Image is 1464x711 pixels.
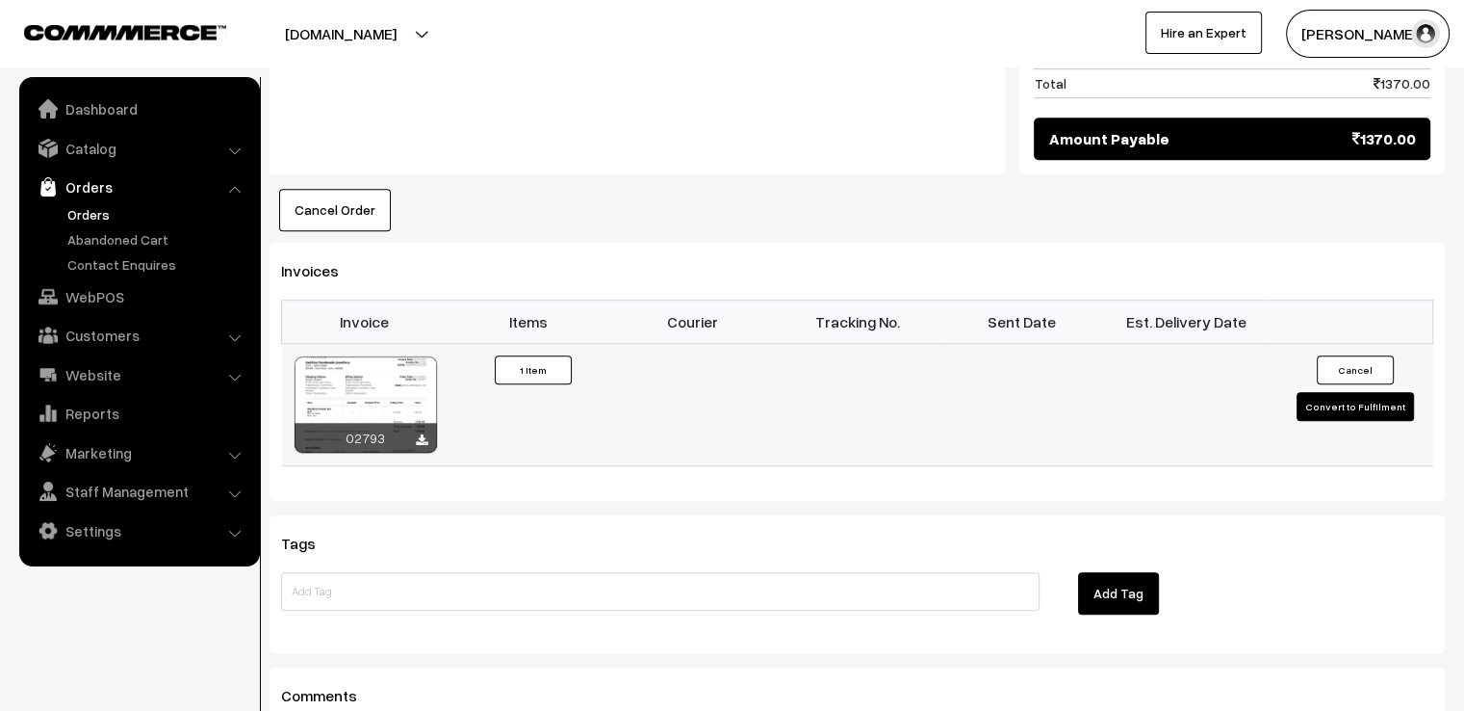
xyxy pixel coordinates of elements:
[281,534,339,553] span: Tags
[1104,301,1269,343] th: Est. Delivery Date
[281,686,380,705] span: Comments
[1352,127,1416,150] span: 1370.00
[24,318,253,353] a: Customers
[24,170,253,204] a: Orders
[1317,355,1394,384] button: Cancel
[24,19,193,42] a: COMMMERCE
[1411,19,1440,48] img: user
[282,301,447,343] th: Invoice
[1078,572,1159,615] button: Add Tag
[295,423,437,453] div: 02793
[24,131,253,166] a: Catalog
[1297,392,1414,421] button: Convert to Fulfilment
[495,355,572,384] button: 1 Item
[24,396,253,431] a: Reports
[1374,73,1430,93] span: 1370.00
[1286,10,1450,58] button: [PERSON_NAME]
[1034,73,1066,93] span: Total
[279,189,391,231] button: Cancel Order
[281,261,362,280] span: Invoices
[24,279,253,314] a: WebPOS
[281,572,1040,611] input: Add Tag
[939,301,1104,343] th: Sent Date
[610,301,775,343] th: Courier
[446,301,610,343] th: Items
[63,204,253,224] a: Orders
[24,513,253,548] a: Settings
[218,10,464,58] button: [DOMAIN_NAME]
[63,229,253,250] a: Abandoned Cart
[24,474,253,509] a: Staff Management
[775,301,939,343] th: Tracking No.
[1048,127,1169,150] span: Amount Payable
[24,25,226,39] img: COMMMERCE
[24,435,253,470] a: Marketing
[24,357,253,392] a: Website
[1145,12,1262,54] a: Hire an Expert
[63,254,253,275] a: Contact Enquires
[24,92,253,126] a: Dashboard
